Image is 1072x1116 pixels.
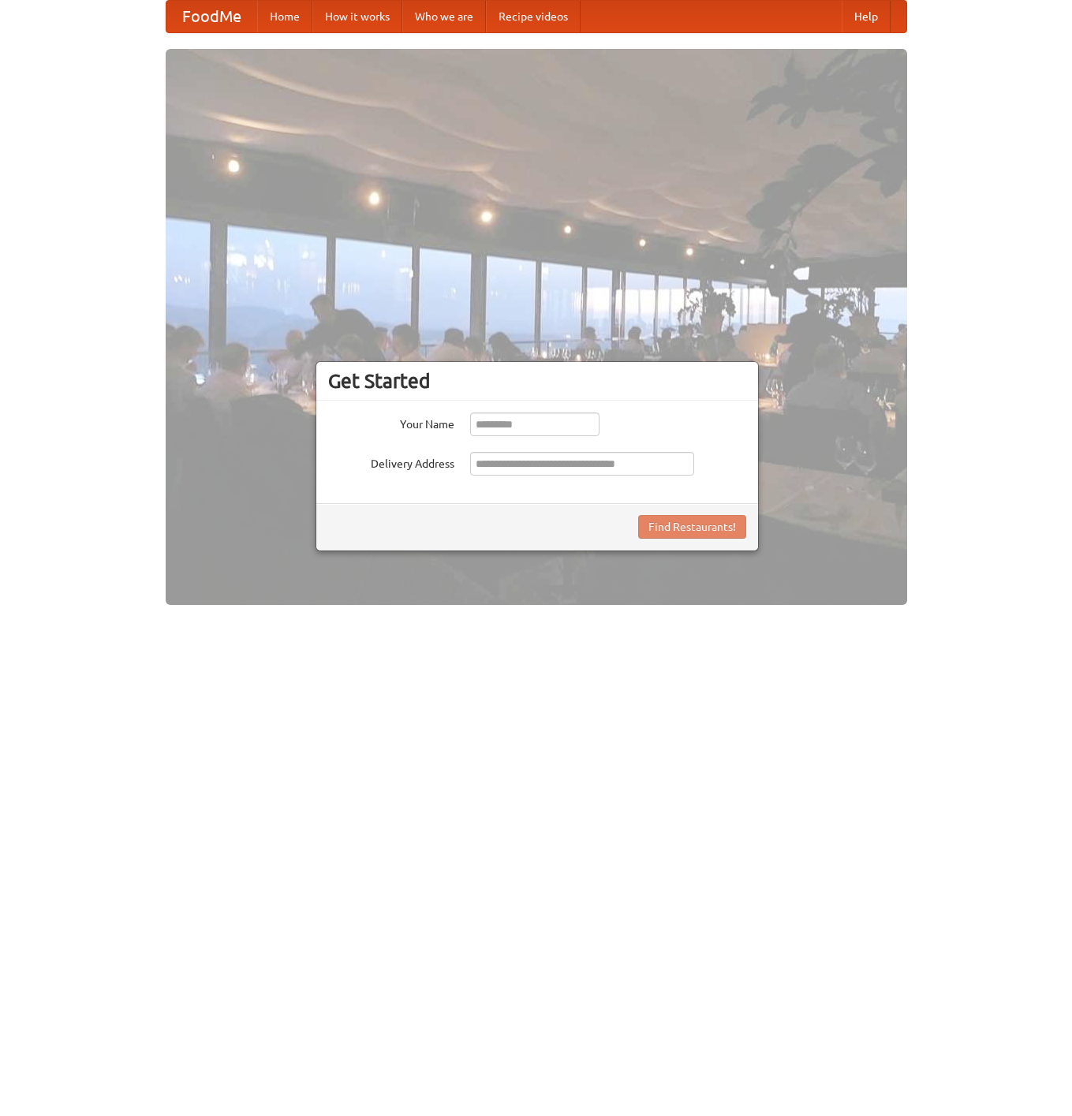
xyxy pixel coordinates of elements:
[166,1,257,32] a: FoodMe
[402,1,486,32] a: Who we are
[328,412,454,432] label: Your Name
[328,369,746,393] h3: Get Started
[328,452,454,472] label: Delivery Address
[257,1,312,32] a: Home
[638,515,746,539] button: Find Restaurants!
[486,1,581,32] a: Recipe videos
[842,1,891,32] a: Help
[312,1,402,32] a: How it works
